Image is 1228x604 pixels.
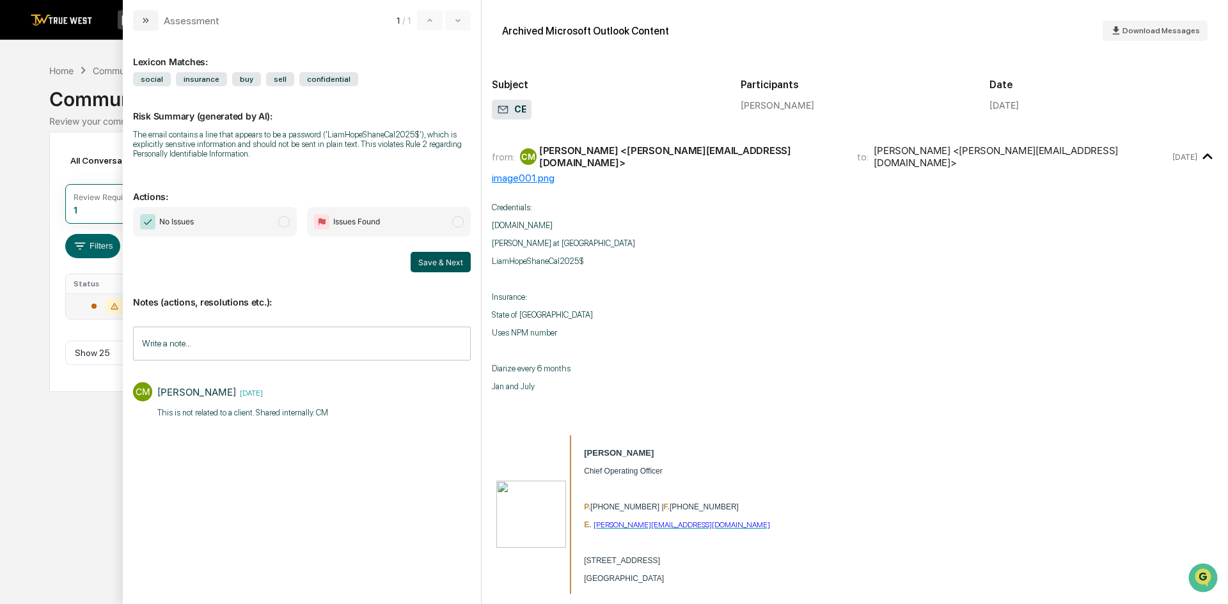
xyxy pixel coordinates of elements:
div: image001.png [492,172,1218,184]
span: sell [266,72,294,86]
span: CE [497,104,526,116]
p: [PERSON_NAME] at [GEOGRAPHIC_DATA] [492,238,1218,248]
span: E. [584,520,591,529]
p: Uses NPM number [492,328,1218,337]
div: 🔎 [13,187,23,197]
span: Pylon [127,217,155,226]
p: Actions: [133,176,471,202]
button: Start new chat [217,102,233,117]
h2: Participants [741,79,969,91]
span: [GEOGRAPHIC_DATA] [584,574,664,583]
p: This is not related to a client. Shared internally. CM ​ [157,407,330,419]
span: social [133,72,171,86]
img: 1746055101610-c473b297-6a78-478c-a979-82029cc54cd1 [13,98,36,121]
div: Review Required [74,192,135,202]
a: Powered byPylon [90,216,155,226]
span: Attestations [106,161,159,174]
span: [PHONE_NUMBER] [670,502,739,511]
div: [DATE] [989,100,1019,111]
div: [PERSON_NAME] [157,386,236,398]
span: Chief Operating Officer [584,467,663,476]
div: [PERSON_NAME] [741,100,969,111]
span: insurance [176,72,227,86]
div: Home [49,65,74,76]
div: [PERSON_NAME] <[PERSON_NAME][EMAIL_ADDRESS][DOMAIN_NAME]> [874,144,1169,169]
img: Flag [314,214,329,229]
time: Wednesday, September 24, 2025 at 11:02:42 AM CDT [236,387,263,398]
div: Review your communication records across channels [49,116,1179,127]
div: Communications Archive [49,77,1179,111]
p: Notes (actions, resolutions etc.): [133,281,471,307]
div: CM [133,382,152,401]
span: P. [584,502,590,511]
div: 🗄️ [93,162,103,173]
div: All Conversations [65,150,162,171]
div: 1 [74,205,77,215]
span: 1 [397,15,400,26]
div: [PERSON_NAME] <[PERSON_NAME][EMAIL_ADDRESS][DOMAIN_NAME]> [539,144,842,169]
span: Download Messages [1122,26,1200,35]
p: How can we help? [13,27,233,47]
p: Diarize every 6 months [492,364,1218,373]
iframe: Open customer support [1187,562,1222,596]
p: State of [GEOGRAPHIC_DATA] [492,310,1218,320]
span: Data Lookup [26,185,81,198]
div: Communications Archive [93,65,196,76]
span: to: [857,151,869,163]
div: 🖐️ [13,162,23,173]
a: 🔎Data Lookup [8,180,86,203]
div: Lexicon Matches: [133,41,471,67]
a: 🖐️Preclearance [8,156,88,179]
span: [PHONE_NUMBER] | [590,502,663,511]
span: No Issues [159,215,194,228]
p: Risk Summary (generated by AI): [133,95,471,121]
span: from: [492,151,515,163]
div: The email contains a line that appears to be a password ('LiamHopeShaneCal2025$'), which is expli... [133,130,471,159]
a: 🗄️Attestations [88,156,164,179]
img: logo [31,14,92,26]
img: Checkmark [140,214,155,229]
h2: Subject [492,79,720,91]
th: Status [66,274,150,293]
span: confidential [299,72,358,86]
img: image001.png@01DC2729.7D9436C0 [496,481,566,548]
span: F. [664,502,670,511]
p: [DOMAIN_NAME] [492,221,1218,230]
button: Filters [65,234,121,258]
div: CM [520,148,537,165]
div: We're available if you need us! [43,111,162,121]
span: / 1 [402,15,414,26]
div: Start new chat [43,98,210,111]
h2: Date [989,79,1218,91]
a: [PERSON_NAME][EMAIL_ADDRESS][DOMAIN_NAME] [594,520,770,529]
span: [STREET_ADDRESS] [584,556,660,565]
p: Insurance: [492,292,1218,302]
p: Credentials: [492,203,1218,212]
p: LiamHopeShaneCal2025$ [492,256,1218,266]
button: Save & Next [411,252,471,272]
time: Tuesday, September 16, 2025 at 6:06:19 PM [1172,152,1197,162]
p: Jan and July [492,382,1218,391]
div: Archived Microsoft Outlook Content [502,25,669,37]
span: Issues Found [333,215,380,228]
div: Assessment [164,15,219,27]
span: [PERSON_NAME] [584,448,654,458]
span: buy [232,72,261,86]
span: Preclearance [26,161,83,174]
button: Download Messages [1103,20,1208,41]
